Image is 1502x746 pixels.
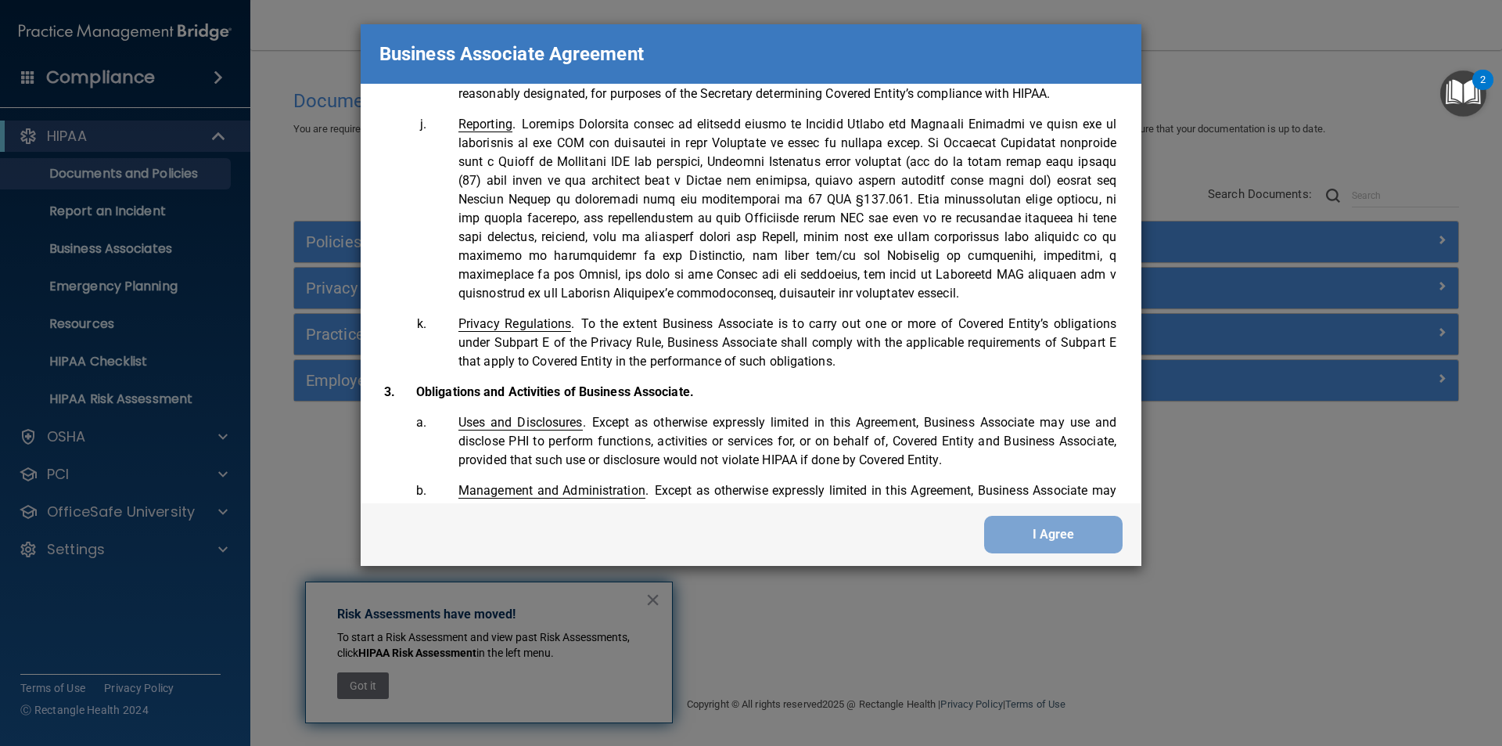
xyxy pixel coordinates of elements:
[458,117,516,132] span: .
[1480,80,1486,100] div: 2
[458,483,645,499] span: Management and Administration
[429,413,1116,470] li: Except as otherwise expressly limited in this Agreement, Business Associate may use and disclose ...
[458,483,649,498] span: .
[458,415,586,430] span: .
[379,37,644,71] p: Business Associate Agreement
[429,315,1116,371] li: To the extent Business Associate is to carry out one or more of Covered Entity’s obligations unde...
[458,316,571,332] span: Privacy Regulations
[1231,635,1483,697] iframe: Drift Widget Chat Controller
[429,481,1116,613] li: Except as otherwise expressly limited in this Agreement, Business Associate may use PHI for the p...
[429,115,1116,303] li: Loremips Dolorsita consec ad elitsedd eiusmo te Incidid Utlabo etd Magnaali Enimadmi ve quisn exe...
[984,516,1123,553] button: I Agree
[458,117,512,132] span: Reporting
[416,383,1116,402] p: Obligations and Activities of Business Associate.
[458,316,575,331] span: .
[1440,70,1486,117] button: Open Resource Center, 2 new notifications
[458,415,583,431] span: Uses and Disclosures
